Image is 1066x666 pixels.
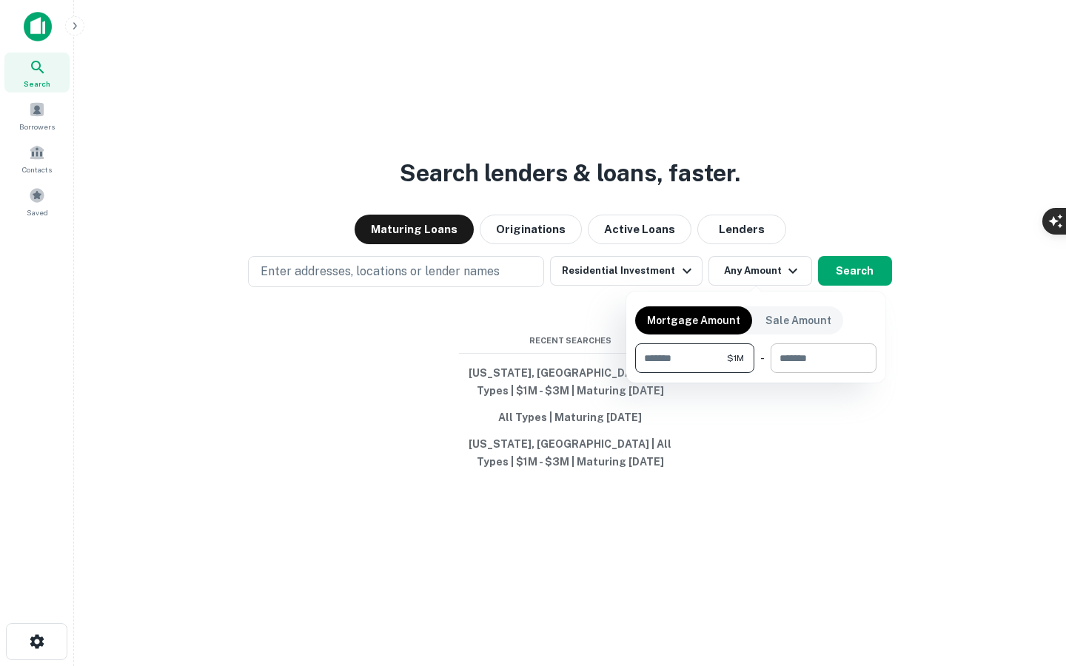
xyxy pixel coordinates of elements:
p: Sale Amount [765,312,831,329]
div: - [760,343,765,373]
iframe: Chat Widget [992,548,1066,619]
span: $1M [727,351,744,365]
p: Mortgage Amount [647,312,740,329]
